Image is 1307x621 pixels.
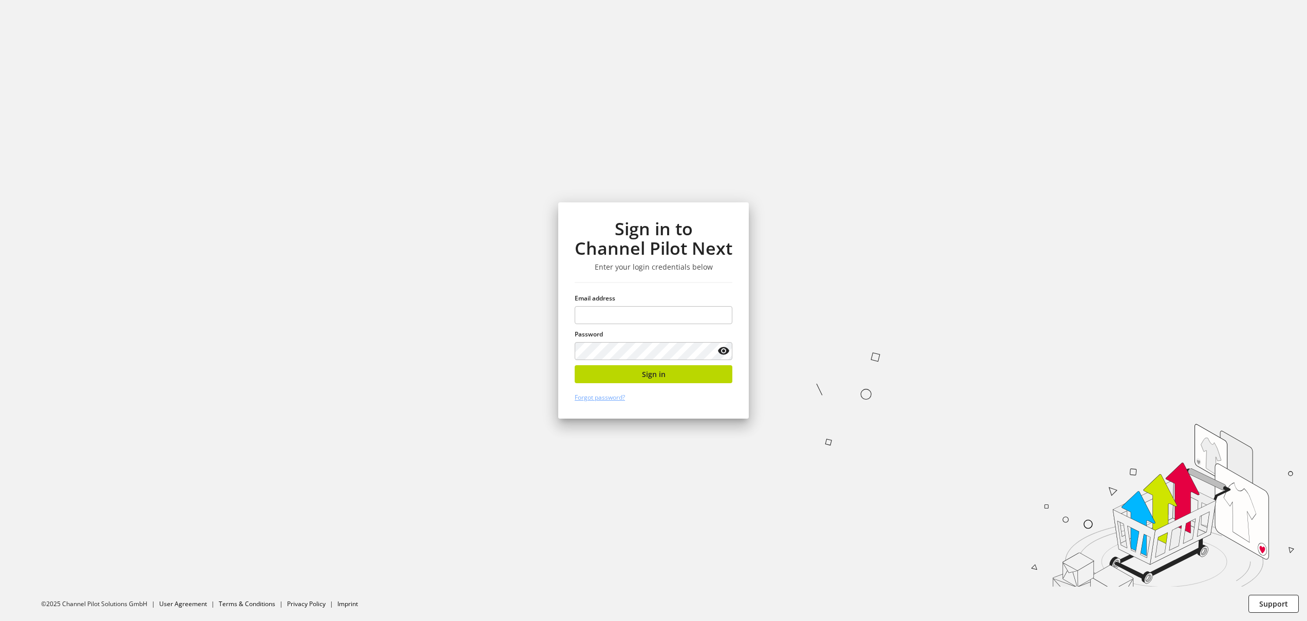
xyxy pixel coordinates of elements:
[41,599,159,609] li: ©2025 Channel Pilot Solutions GmbH
[575,219,732,258] h1: Sign in to Channel Pilot Next
[1259,598,1288,609] span: Support
[219,599,275,608] a: Terms & Conditions
[642,369,666,380] span: Sign in
[575,365,732,383] button: Sign in
[575,262,732,272] h3: Enter your login credentials below
[1248,595,1299,613] button: Support
[159,599,207,608] a: User Agreement
[575,393,625,402] a: Forgot password?
[575,294,615,303] span: Email address
[287,599,326,608] a: Privacy Policy
[337,599,358,608] a: Imprint
[575,330,603,338] span: Password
